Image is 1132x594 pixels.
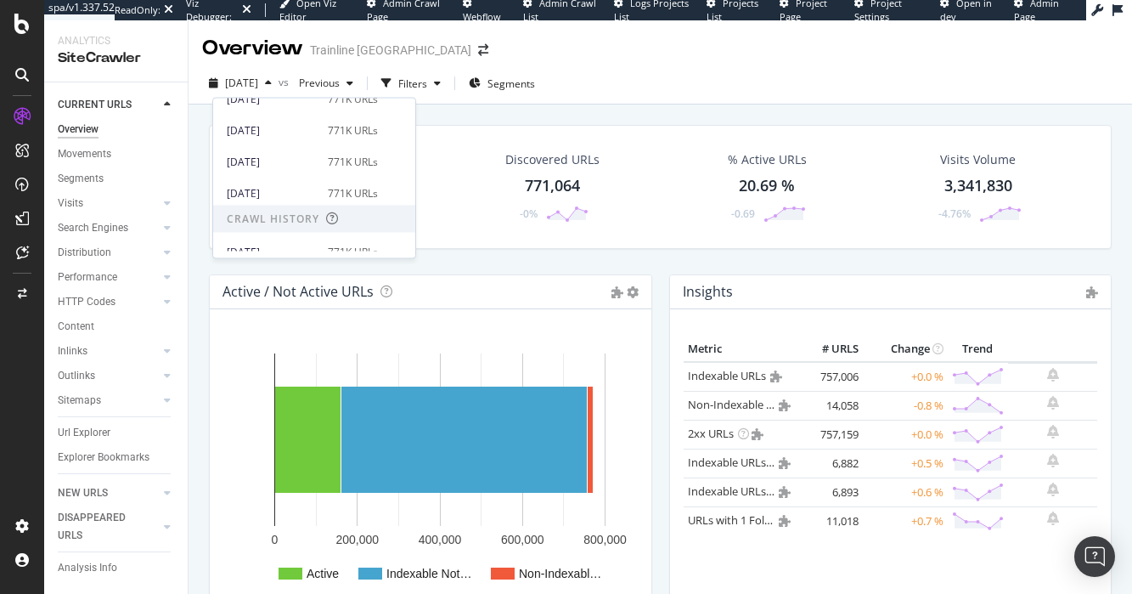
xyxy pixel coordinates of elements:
[863,506,948,535] td: +0.7 %
[58,244,111,262] div: Distribution
[386,567,471,580] text: Indexable Not…
[688,426,734,441] a: 2xx URLs
[58,244,159,262] a: Distribution
[731,206,755,221] div: -0.69
[1047,454,1059,467] div: bell-plus
[863,391,948,420] td: -0.8 %
[752,428,763,440] i: Admin
[795,449,863,478] td: 6,882
[310,42,471,59] div: Trainline [GEOGRAPHIC_DATA]
[58,484,108,502] div: NEW URLS
[419,533,462,546] text: 400,000
[307,567,339,580] text: Active
[227,244,318,259] div: [DATE]
[328,244,378,259] div: 771K URLs
[478,44,488,56] div: arrow-right-arrow-left
[58,424,176,442] a: Url Explorer
[463,10,501,23] span: Webflow
[770,371,782,382] i: Admin
[462,70,542,97] button: Segments
[58,449,176,467] a: Explorer Bookmarks
[863,478,948,506] td: +0.6 %
[795,362,863,392] td: 757,006
[58,509,159,545] a: DISAPPEARED URLS
[272,533,279,546] text: 0
[944,175,1012,197] div: 3,341,830
[505,151,600,168] div: Discovered URLs
[58,219,128,237] div: Search Engines
[1047,368,1059,382] div: bell-plus
[292,70,360,97] button: Previous
[58,269,159,286] a: Performance
[501,533,544,546] text: 600,000
[58,559,176,577] a: Analysis Info
[779,486,791,498] i: Admin
[58,484,159,502] a: NEW URLS
[58,145,111,163] div: Movements
[58,145,176,163] a: Movements
[863,337,948,362] th: Change
[227,91,318,106] div: [DATE]
[948,337,1008,362] th: Trend
[795,506,863,535] td: 11,018
[58,48,174,68] div: SiteCrawler
[202,70,279,97] button: [DATE]
[335,533,379,546] text: 200,000
[779,515,791,527] i: Admin
[58,195,83,212] div: Visits
[1074,536,1115,577] div: Open Intercom Messenger
[58,424,110,442] div: Url Explorer
[58,269,117,286] div: Performance
[328,154,378,169] div: 771K URLs
[58,170,104,188] div: Segments
[795,337,863,362] th: # URLS
[795,478,863,506] td: 6,893
[58,293,159,311] a: HTTP Codes
[58,318,94,336] div: Content
[627,286,639,298] i: Options
[58,392,159,410] a: Sitemaps
[525,175,580,197] div: 771,064
[375,70,448,97] button: Filters
[487,76,535,91] span: Segments
[520,206,538,221] div: -0%
[115,3,161,17] div: ReadOnly:
[58,509,144,545] div: DISAPPEARED URLS
[58,367,159,385] a: Outlinks
[583,533,627,546] text: 800,000
[688,397,791,412] a: Non-Indexable URLs
[222,280,374,303] h4: Active / Not Active URLs
[292,76,340,90] span: Previous
[227,212,319,226] div: Crawl History
[940,151,1016,168] div: Visits Volume
[279,75,292,89] span: vs
[779,457,791,469] i: Admin
[863,420,948,449] td: +0.0 %
[58,449,149,467] div: Explorer Bookmarks
[938,206,971,221] div: -4.76%
[58,342,87,360] div: Inlinks
[1047,483,1059,496] div: bell-plus
[688,484,873,499] a: Indexable URLs with Bad Description
[779,399,791,411] i: Admin
[58,121,99,139] div: Overview
[58,318,176,336] a: Content
[1086,286,1098,298] i: Admin
[58,170,176,188] a: Segments
[58,293,115,311] div: HTTP Codes
[328,122,378,138] div: 771K URLs
[328,91,378,106] div: 771K URLs
[58,559,117,577] div: Analysis Info
[58,195,159,212] a: Visits
[795,391,863,420] td: 14,058
[398,76,427,91] div: Filters
[58,96,159,114] a: CURRENT URLS
[58,121,176,139] a: Overview
[58,367,95,385] div: Outlinks
[688,368,766,383] a: Indexable URLs
[519,567,601,580] text: Non-Indexabl…
[1047,425,1059,438] div: bell-plus
[683,280,733,303] h4: Insights
[225,76,258,90] span: 2024 Sep. 5th
[227,185,318,201] div: [DATE]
